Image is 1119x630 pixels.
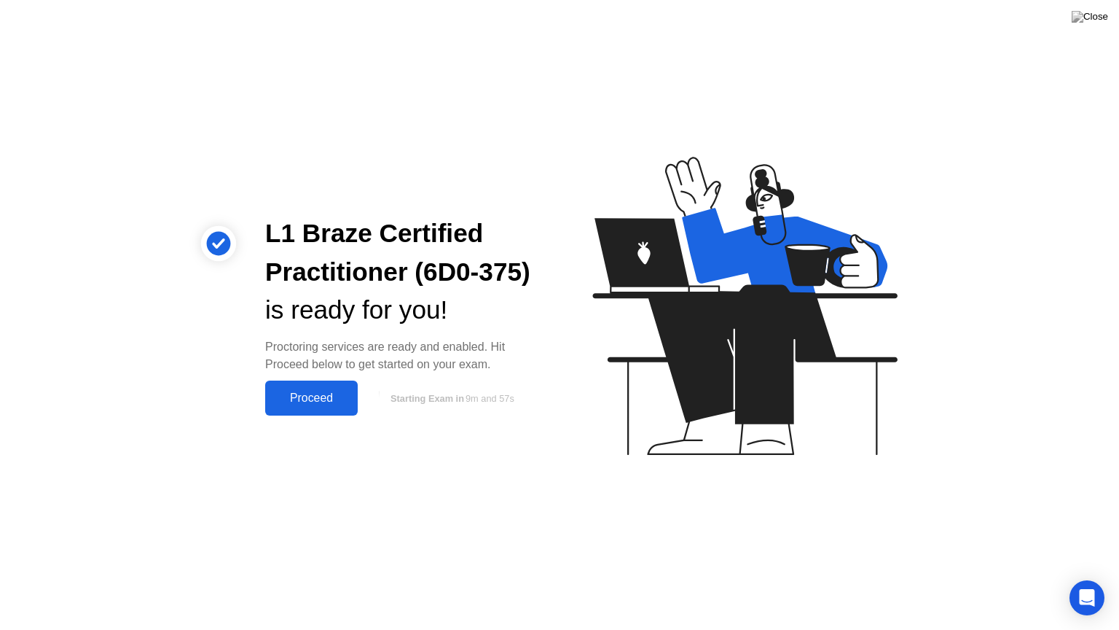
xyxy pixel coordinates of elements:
[265,214,536,292] div: L1 Braze Certified Practitioner (6D0-375)
[1072,11,1108,23] img: Close
[265,291,536,330] div: is ready for you!
[365,384,536,412] button: Starting Exam in9m and 57s
[466,393,514,404] span: 9m and 57s
[1069,580,1104,615] div: Open Intercom Messenger
[265,338,536,373] div: Proctoring services are ready and enabled. Hit Proceed below to get started on your exam.
[265,381,358,416] button: Proceed
[270,392,353,405] div: Proceed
